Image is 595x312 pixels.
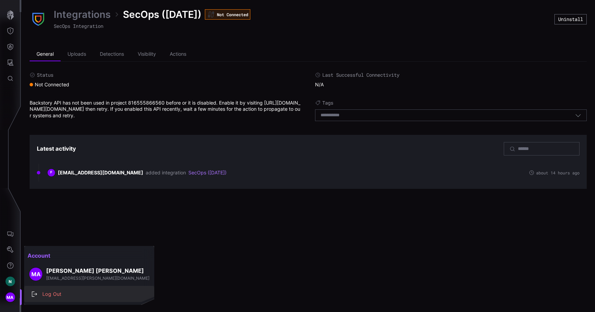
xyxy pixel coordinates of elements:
[31,271,41,278] span: MA
[46,267,149,275] h3: [PERSON_NAME] [PERSON_NAME]
[24,249,154,262] h2: Account
[39,290,147,299] div: Log Out
[46,276,149,281] span: [EMAIL_ADDRESS][PERSON_NAME][DOMAIN_NAME]
[24,286,154,302] button: Log Out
